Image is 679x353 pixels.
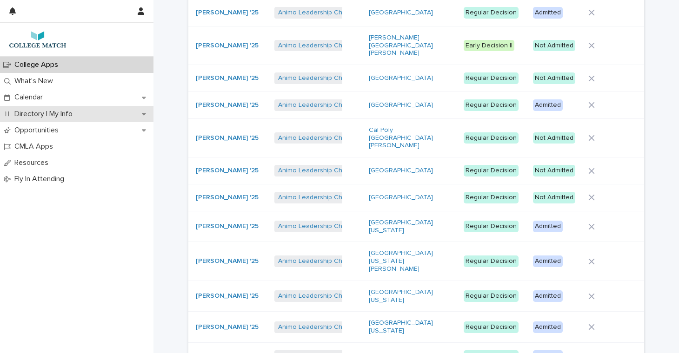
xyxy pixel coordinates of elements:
a: Animo Leadership Charter High School [278,42,395,50]
a: Animo Leadership Charter High School [278,222,395,230]
a: [PERSON_NAME][GEOGRAPHIC_DATA][PERSON_NAME] [369,34,446,57]
a: Animo Leadership Charter High School [278,74,395,82]
div: Not Admitted [533,40,575,52]
p: Calendar [11,93,50,102]
tr: [PERSON_NAME] '25 Animo Leadership Charter High School [GEOGRAPHIC_DATA] Regular DecisionAdmitted [188,92,644,118]
div: Admitted [533,7,563,19]
img: 7lzNxMuQ9KqU1pwTAr0j [7,30,68,49]
a: [PERSON_NAME] '25 [196,134,259,142]
p: Resources [11,158,56,167]
a: [PERSON_NAME] '25 [196,292,259,300]
a: [PERSON_NAME] '25 [196,74,259,82]
a: [GEOGRAPHIC_DATA] [369,194,433,202]
a: Animo Leadership Charter High School [278,9,395,17]
a: Animo Leadership Charter High School [278,101,395,109]
a: [PERSON_NAME] '25 [196,323,259,331]
tr: [PERSON_NAME] '25 Animo Leadership Charter High School [GEOGRAPHIC_DATA] Regular DecisionNot Admi... [188,157,644,184]
a: Animo Leadership Charter High School [278,194,395,202]
p: Fly In Attending [11,175,72,183]
div: Regular Decision [464,290,519,302]
div: Regular Decision [464,99,519,111]
a: [PERSON_NAME] '25 [196,222,259,230]
p: CMLA Apps [11,142,60,151]
div: Not Admitted [533,192,575,203]
a: [GEOGRAPHIC_DATA] [369,101,433,109]
a: [PERSON_NAME] '25 [196,194,259,202]
div: Not Admitted [533,132,575,144]
a: [GEOGRAPHIC_DATA] [369,167,433,175]
a: [PERSON_NAME] '25 [196,257,259,265]
div: Regular Decision [464,7,519,19]
p: Opportunities [11,126,66,135]
div: Regular Decision [464,165,519,176]
div: Early Decision II [464,40,514,52]
p: Directory | My Info [11,110,80,118]
a: Animo Leadership Charter High School [278,323,395,331]
tr: [PERSON_NAME] '25 Animo Leadership Charter High School [PERSON_NAME][GEOGRAPHIC_DATA][PERSON_NAME... [188,26,644,65]
div: Admitted [533,255,563,267]
tr: [PERSON_NAME] '25 Animo Leadership Charter High School [GEOGRAPHIC_DATA][US_STATE] Regular Decisi... [188,312,644,343]
div: Regular Decision [464,255,519,267]
a: Animo Leadership Charter High School [278,257,395,265]
a: [GEOGRAPHIC_DATA][US_STATE][PERSON_NAME] [369,249,446,273]
div: Admitted [533,99,563,111]
a: [PERSON_NAME] '25 [196,167,259,175]
div: Admitted [533,221,563,232]
a: Animo Leadership Charter High School [278,167,395,175]
a: [GEOGRAPHIC_DATA][US_STATE] [369,288,446,304]
a: Cal Poly [GEOGRAPHIC_DATA][PERSON_NAME] [369,126,446,150]
a: [PERSON_NAME] '25 [196,42,259,50]
tr: [PERSON_NAME] '25 Animo Leadership Charter High School [GEOGRAPHIC_DATA][US_STATE] Regular Decisi... [188,281,644,312]
div: Regular Decision [464,192,519,203]
div: Regular Decision [464,132,519,144]
div: Regular Decision [464,72,519,84]
div: Not Admitted [533,165,575,176]
a: [GEOGRAPHIC_DATA] [369,74,433,82]
p: What's New [11,77,60,85]
div: Not Admitted [533,72,575,84]
tr: [PERSON_NAME] '25 Animo Leadership Charter High School [GEOGRAPHIC_DATA] Regular DecisionNot Admi... [188,184,644,211]
a: [GEOGRAPHIC_DATA] [369,9,433,17]
div: Admitted [533,290,563,302]
tr: [PERSON_NAME] '25 Animo Leadership Charter High School [GEOGRAPHIC_DATA] Regular DecisionNot Admi... [188,65,644,92]
tr: [PERSON_NAME] '25 Animo Leadership Charter High School [GEOGRAPHIC_DATA][US_STATE] Regular Decisi... [188,211,644,242]
div: Admitted [533,321,563,333]
div: Regular Decision [464,221,519,232]
tr: [PERSON_NAME] '25 Animo Leadership Charter High School Cal Poly [GEOGRAPHIC_DATA][PERSON_NAME] Re... [188,118,644,157]
a: [PERSON_NAME] '25 [196,9,259,17]
p: College Apps [11,60,66,69]
tr: [PERSON_NAME] '25 Animo Leadership Charter High School [GEOGRAPHIC_DATA][US_STATE][PERSON_NAME] R... [188,242,644,281]
div: Regular Decision [464,321,519,333]
a: Animo Leadership Charter High School [278,292,395,300]
a: [GEOGRAPHIC_DATA][US_STATE] [369,319,446,335]
a: [PERSON_NAME] '25 [196,101,259,109]
a: Animo Leadership Charter High School [278,134,395,142]
a: [GEOGRAPHIC_DATA][US_STATE] [369,219,446,235]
